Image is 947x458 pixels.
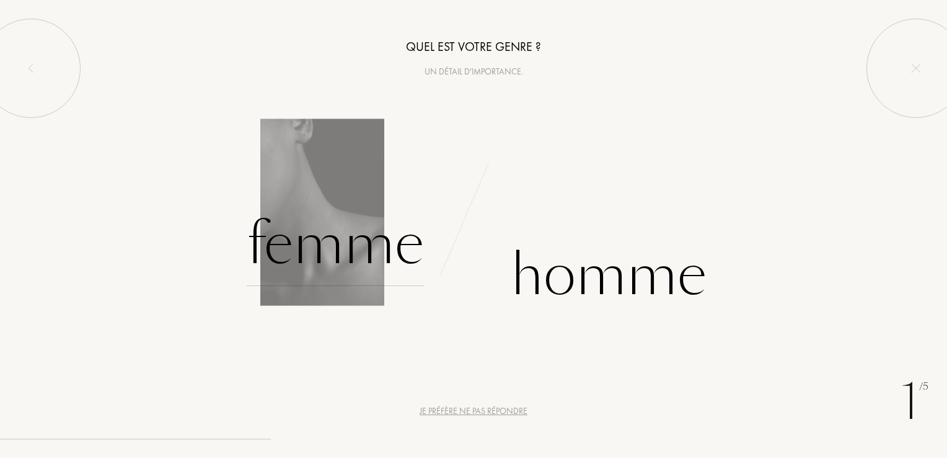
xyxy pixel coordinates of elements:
img: quit_onboard.svg [911,63,921,73]
div: 1 [901,365,928,439]
span: /5 [919,380,928,394]
img: left_onboard.svg [26,63,36,73]
div: Homme [511,233,707,317]
div: Je préfère ne pas répondre [420,405,527,418]
div: Femme [247,202,424,286]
